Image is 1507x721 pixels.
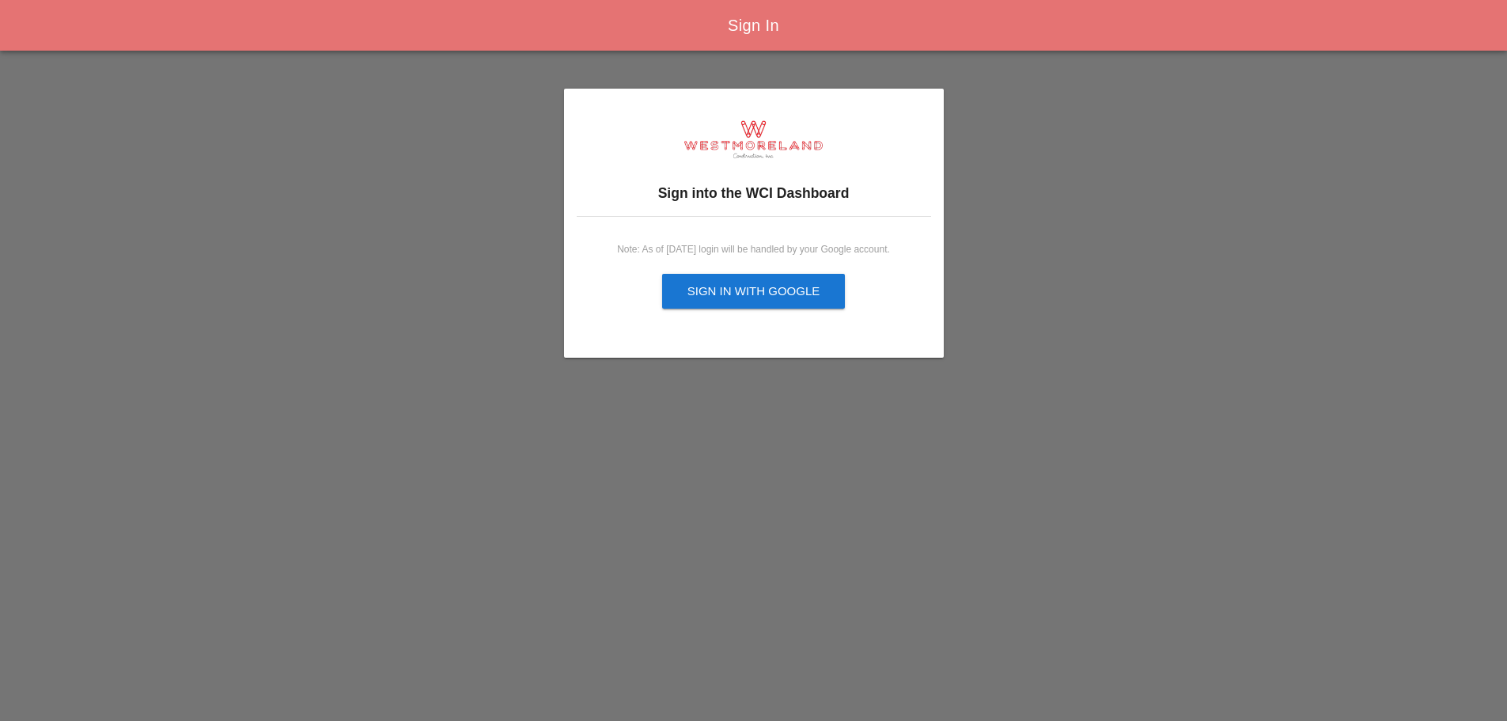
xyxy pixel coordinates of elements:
button: Sign in with Google [662,274,846,309]
img: logo [684,120,824,158]
span: Sign In [728,17,779,34]
h3: Sign into the WCI Dashboard [577,183,931,203]
div: Sign in with Google [687,283,820,301]
div: Note: As of [DATE] login will be handled by your Google account. [589,242,918,256]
